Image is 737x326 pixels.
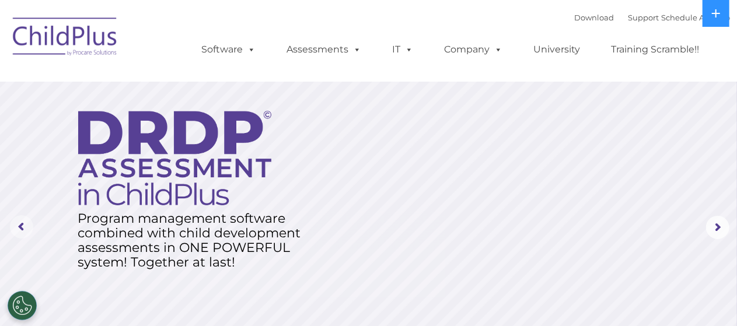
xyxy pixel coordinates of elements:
[7,9,124,68] img: ChildPlus by Procare Solutions
[78,211,313,269] rs-layer: Program management software combined with child development assessments in ONE POWERFUL system! T...
[381,38,425,61] a: IT
[162,77,198,86] span: Last name
[8,291,37,320] button: Cookies Settings
[522,38,592,61] a: University
[575,13,731,22] font: |
[662,13,731,22] a: Schedule A Demo
[162,125,212,134] span: Phone number
[628,13,659,22] a: Support
[433,38,515,61] a: Company
[78,111,271,205] img: DRDP Assessment in ChildPlus
[600,38,711,61] a: Training Scramble!!
[79,248,169,274] a: Learn More
[575,13,614,22] a: Download
[275,38,373,61] a: Assessments
[190,38,268,61] a: Software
